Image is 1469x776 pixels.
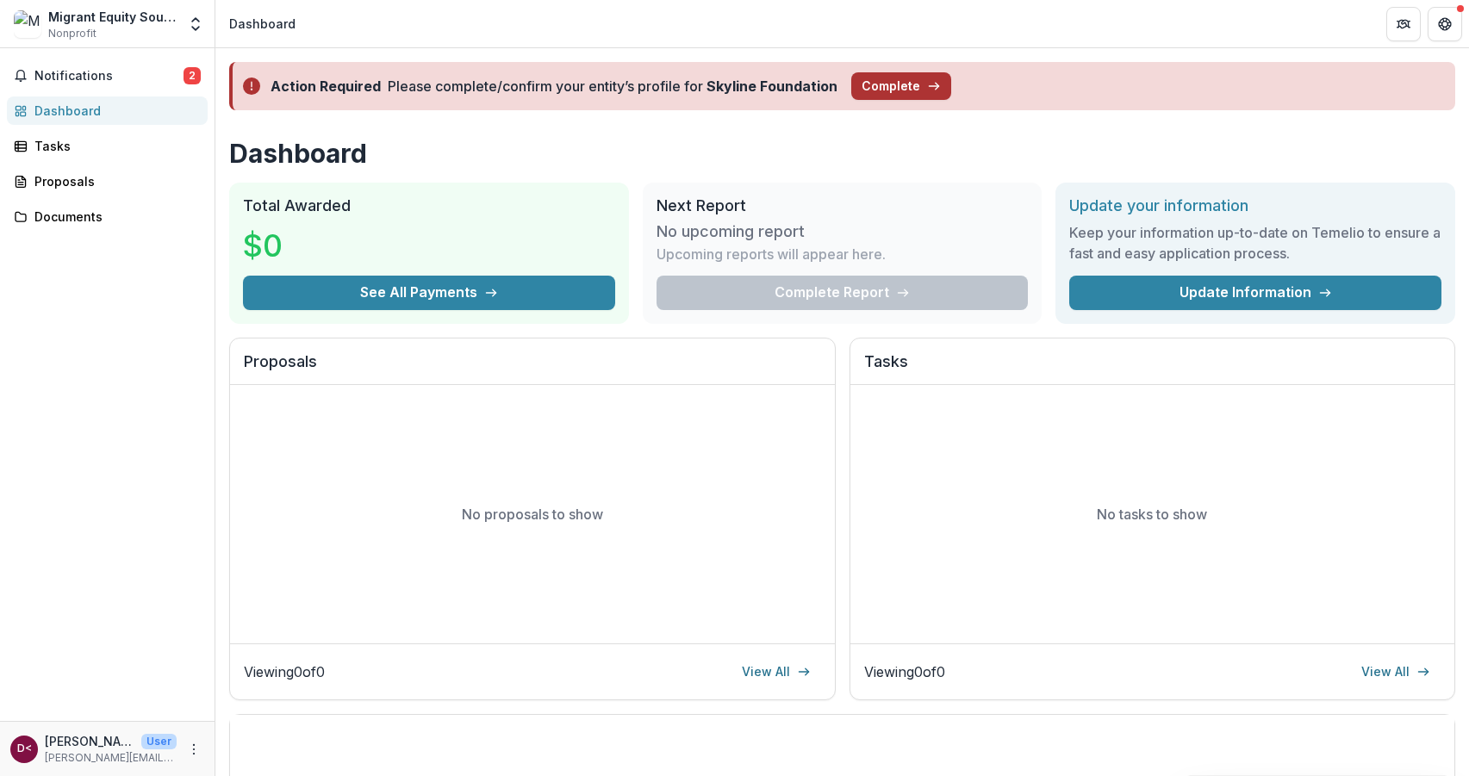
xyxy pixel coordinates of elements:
[184,739,204,760] button: More
[48,26,96,41] span: Nonprofit
[271,76,381,96] div: Action Required
[1351,658,1441,686] a: View All
[45,732,134,750] p: [PERSON_NAME] <[PERSON_NAME][EMAIL_ADDRESS][DOMAIN_NAME]>
[1097,504,1207,525] p: No tasks to show
[229,138,1455,169] h1: Dashboard
[1069,276,1441,310] a: Update Information
[222,11,302,36] nav: breadcrumb
[229,15,296,33] div: Dashboard
[388,76,837,96] div: Please complete/confirm your entity’s profile for
[243,196,615,215] h2: Total Awarded
[7,96,208,125] a: Dashboard
[731,658,821,686] a: View All
[243,276,615,310] button: See All Payments
[1069,222,1441,264] h3: Keep your information up-to-date on Temelio to ensure a fast and easy application process.
[657,222,805,241] h3: No upcoming report
[14,10,41,38] img: Migrant Equity Southeast Inc
[184,67,201,84] span: 2
[34,137,194,155] div: Tasks
[864,352,1441,385] h2: Tasks
[851,72,951,100] button: Complete
[34,102,194,120] div: Dashboard
[34,208,194,226] div: Documents
[17,743,32,754] div: Daniela Rodriguez <daniela@migrantequity.org>
[1069,196,1441,215] h2: Update your information
[7,132,208,160] a: Tasks
[657,196,1029,215] h2: Next Report
[244,352,821,385] h2: Proposals
[34,172,194,190] div: Proposals
[462,504,603,525] p: No proposals to show
[7,167,208,196] a: Proposals
[243,222,372,269] h3: $0
[1428,7,1462,41] button: Get Help
[7,62,208,90] button: Notifications2
[7,202,208,231] a: Documents
[48,8,177,26] div: Migrant Equity Southeast Inc
[244,661,325,682] p: Viewing 0 of 0
[1386,7,1421,41] button: Partners
[45,750,177,766] p: [PERSON_NAME][EMAIL_ADDRESS][DOMAIN_NAME]
[141,734,177,749] p: User
[706,78,837,95] strong: Skyline Foundation
[34,69,184,84] span: Notifications
[657,244,886,264] p: Upcoming reports will appear here.
[184,7,208,41] button: Open entity switcher
[864,661,945,682] p: Viewing 0 of 0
